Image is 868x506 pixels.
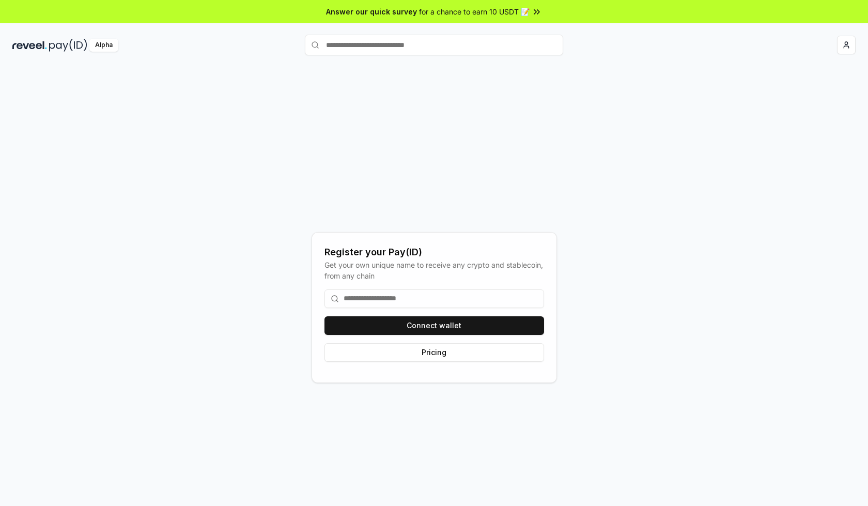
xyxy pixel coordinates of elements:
[324,245,544,259] div: Register your Pay(ID)
[12,39,47,52] img: reveel_dark
[324,343,544,362] button: Pricing
[49,39,87,52] img: pay_id
[89,39,118,52] div: Alpha
[324,259,544,281] div: Get your own unique name to receive any crypto and stablecoin, from any chain
[419,6,530,17] span: for a chance to earn 10 USDT 📝
[326,6,417,17] span: Answer our quick survey
[324,316,544,335] button: Connect wallet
